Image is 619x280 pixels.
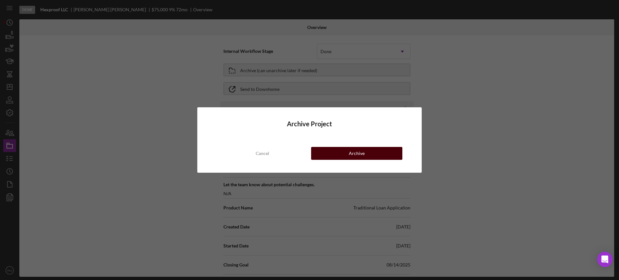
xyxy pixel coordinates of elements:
[597,252,613,267] div: Open Intercom Messenger
[256,147,269,160] div: Cancel
[349,147,365,160] div: Archive
[311,147,402,160] button: Archive
[217,120,402,128] h4: Archive Project
[217,147,308,160] button: Cancel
